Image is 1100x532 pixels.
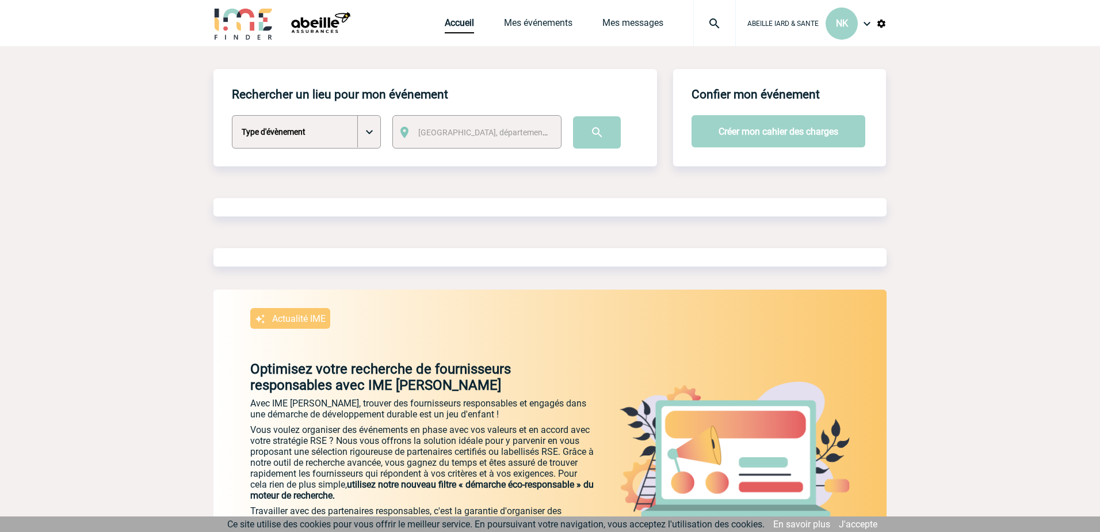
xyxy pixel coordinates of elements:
[250,424,595,501] p: Vous voulez organiser des événements en phase avec vos valeurs et en accord avec votre stratégie ...
[445,17,474,33] a: Accueil
[272,313,326,324] p: Actualité IME
[692,88,820,101] h4: Confier mon événement
[213,361,595,393] p: Optimisez votre recherche de fournisseurs responsables avec IME [PERSON_NAME]
[620,382,850,519] img: actu.png
[839,519,877,530] a: J'accepte
[227,519,765,530] span: Ce site utilise des cookies pour vous offrir le meilleur service. En poursuivant votre navigation...
[504,17,572,33] a: Mes événements
[692,115,865,147] button: Créer mon cahier des charges
[418,128,578,137] span: [GEOGRAPHIC_DATA], département, région...
[602,17,663,33] a: Mes messages
[232,88,448,101] h4: Rechercher un lieu pour mon événement
[250,398,595,420] p: Avec IME [PERSON_NAME], trouver des fournisseurs responsables et engagés dans une démarche de dév...
[573,116,621,149] input: Submit
[747,20,819,28] span: ABEILLE IARD & SANTE
[213,7,273,40] img: IME-Finder
[250,479,594,501] span: utilisez notre nouveau filtre « démarche éco-responsable » du moteur de recherche.
[836,18,848,29] span: NK
[773,519,830,530] a: En savoir plus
